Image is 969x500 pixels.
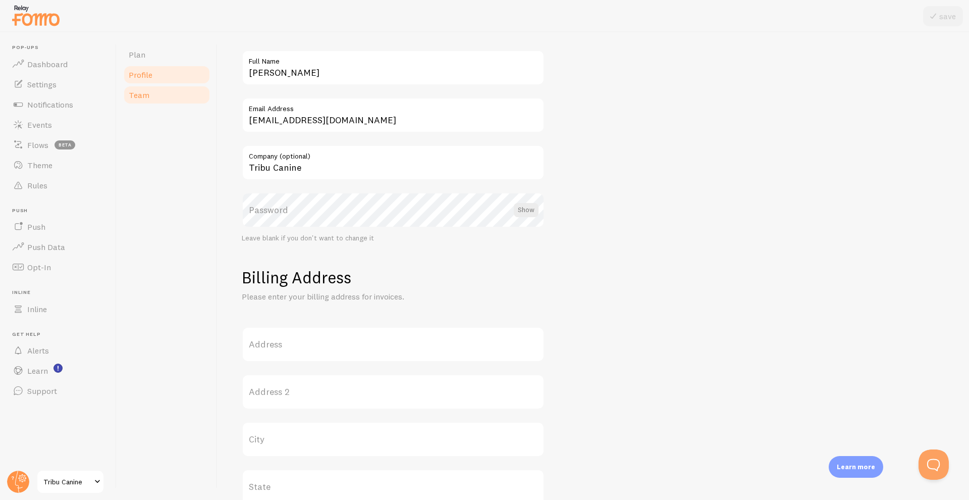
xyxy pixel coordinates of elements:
[6,340,110,361] a: Alerts
[837,462,875,472] p: Learn more
[27,386,57,396] span: Support
[242,327,545,362] label: Address
[6,361,110,381] a: Learn
[27,242,65,252] span: Push Data
[242,192,545,228] label: Password
[27,59,68,69] span: Dashboard
[6,94,110,115] a: Notifications
[27,304,47,314] span: Inline
[6,217,110,237] a: Push
[12,331,110,338] span: Get Help
[12,44,110,51] span: Pop-ups
[242,145,545,162] label: Company (optional)
[6,74,110,94] a: Settings
[242,267,945,288] h1: Billing Address
[242,291,484,303] p: Please enter your billing address for invoices.
[27,79,57,89] span: Settings
[27,99,73,110] span: Notifications
[6,257,110,277] a: Opt-In
[6,115,110,135] a: Events
[43,476,91,488] span: Tribu Canine
[27,366,48,376] span: Learn
[27,160,52,170] span: Theme
[6,54,110,74] a: Dashboard
[6,381,110,401] a: Support
[27,140,48,150] span: Flows
[242,374,545,410] label: Address 2
[129,49,145,60] span: Plan
[242,50,545,67] label: Full Name
[123,85,211,105] a: Team
[129,70,152,80] span: Profile
[242,234,545,243] div: Leave blank if you don't want to change it
[6,135,110,155] a: Flows beta
[36,470,104,494] a: Tribu Canine
[27,262,51,272] span: Opt-In
[919,449,949,480] iframe: Help Scout Beacon - Open
[6,155,110,175] a: Theme
[123,44,211,65] a: Plan
[829,456,883,478] div: Learn more
[55,140,75,149] span: beta
[27,222,45,232] span: Push
[27,120,52,130] span: Events
[6,175,110,195] a: Rules
[12,289,110,296] span: Inline
[27,345,49,356] span: Alerts
[11,3,61,28] img: fomo-relay-logo-orange.svg
[129,90,149,100] span: Team
[242,97,545,115] label: Email Address
[53,364,63,373] svg: <p>Watch New Feature Tutorials!</p>
[27,180,47,190] span: Rules
[12,208,110,214] span: Push
[6,237,110,257] a: Push Data
[242,422,545,457] label: City
[123,65,211,85] a: Profile
[6,299,110,319] a: Inline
